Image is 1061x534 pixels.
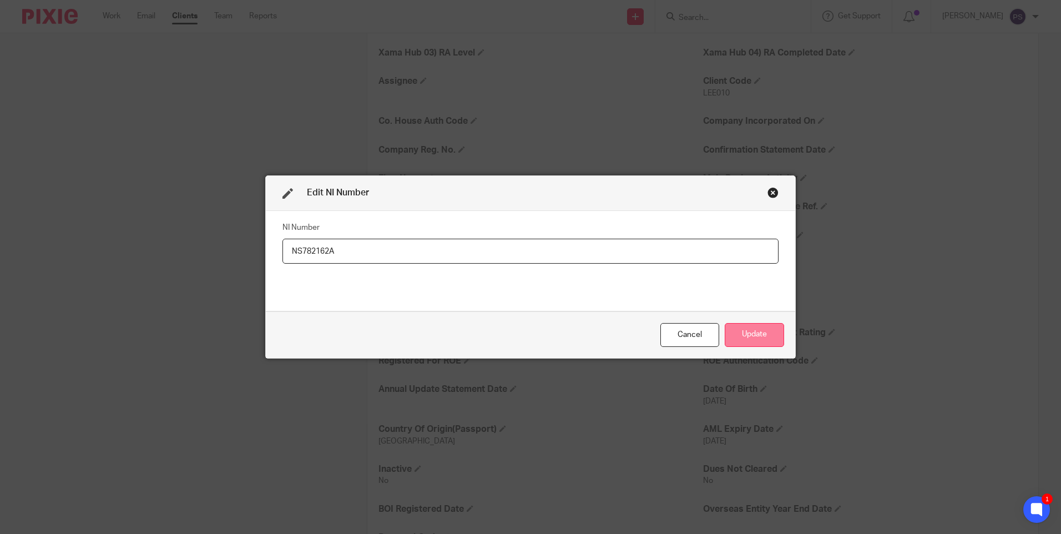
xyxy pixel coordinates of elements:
[307,188,369,197] span: Edit NI Number
[725,323,784,347] button: Update
[660,323,719,347] div: Close this dialog window
[767,187,779,198] div: Close this dialog window
[282,222,320,233] label: NI Number
[282,239,779,264] input: NI Number
[1042,493,1053,505] div: 1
